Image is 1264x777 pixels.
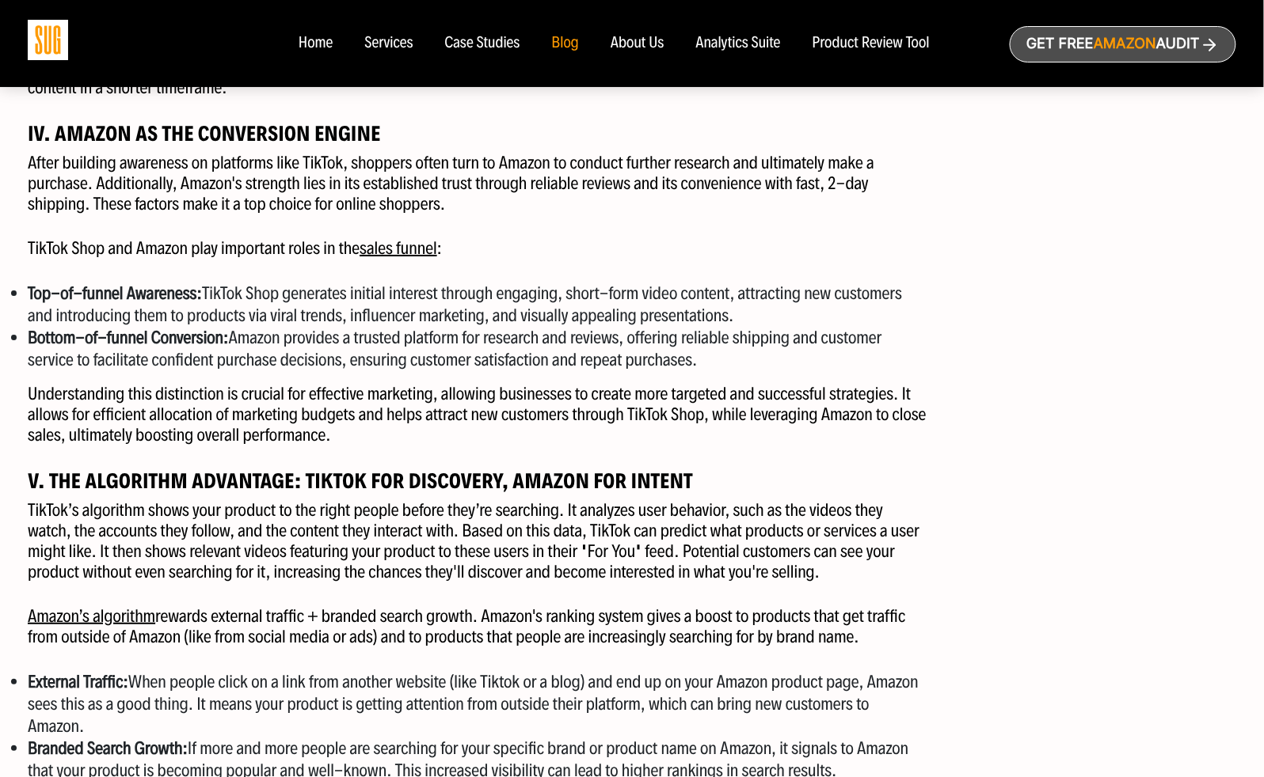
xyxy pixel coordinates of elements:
strong: Top-of-funnel Awareness: [28,282,202,304]
p: After building awareness on platforms like TikTok, shoppers often turn to Amazon to conduct furth... [28,153,928,214]
p: rewards external traffic + branded search growth. Amazon's ranking system gives a boost to produc... [28,606,928,647]
a: Home [299,35,333,52]
strong: Bottom-of-funnel Conversion: [28,327,229,348]
strong: V. The Algorithm Advantage: TikTok for Discovery, Amazon for Intent [28,468,693,494]
span: Amazon [1094,36,1156,52]
a: Blog [552,35,580,52]
a: About Us [611,35,664,52]
a: Analytics Suite [696,35,781,52]
p: Understanding this distinction is crucial for effective marketing, allowing businesses to create ... [28,384,928,445]
img: Sug [28,20,68,60]
a: Case Studies [445,35,520,52]
a: Product Review Tool [813,35,930,52]
li: Amazon provides a trusted platform for research and reviews, offering reliable shipping and custo... [28,327,928,371]
a: sales funnel [360,237,437,259]
a: Amazon’s algorithm [28,605,155,627]
p: TikTok’s algorithm shows your product to the right people before they’re searching. It analyzes u... [28,500,928,582]
li: When people click on a link from another website (like Tiktok or a blog) and end up on your Amazo... [28,671,928,737]
p: TikTok Shop and Amazon play important roles in the : [28,238,928,259]
strong: Branded Search Growth: [28,737,188,759]
a: Services [364,35,413,52]
li: TikTok Shop generates initial interest through engaging, short-form video content, attracting new... [28,282,928,327]
strong: External Traffic: [28,671,128,692]
strong: IV. Amazon as the Conversion Engine [28,120,381,146]
a: Get freeAmazonAudit [1010,26,1236,63]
